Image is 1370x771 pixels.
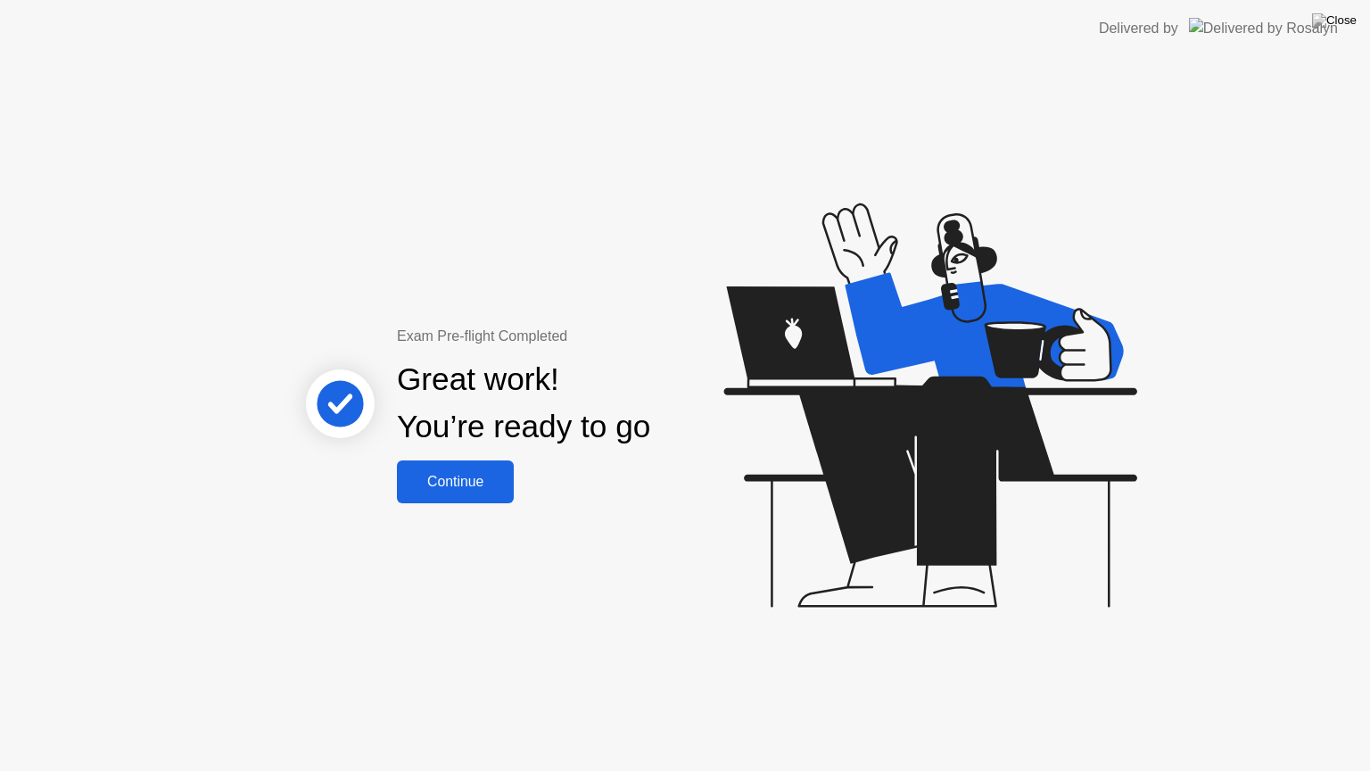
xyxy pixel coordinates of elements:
[1312,13,1357,28] img: Close
[397,326,765,347] div: Exam Pre-flight Completed
[1189,18,1338,38] img: Delivered by Rosalyn
[397,356,650,451] div: Great work! You’re ready to go
[402,474,508,490] div: Continue
[397,460,514,503] button: Continue
[1099,18,1178,39] div: Delivered by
